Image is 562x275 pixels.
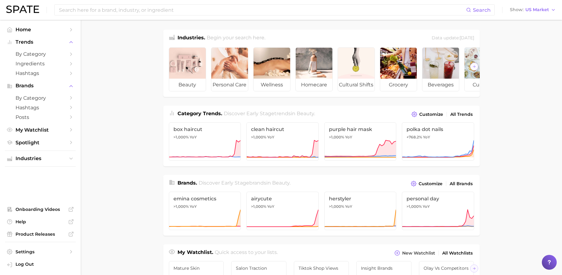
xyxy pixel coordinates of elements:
a: by Category [5,49,76,59]
span: grocery [380,79,417,91]
span: Discover Early Stage trends in . [224,111,315,116]
a: cultural shifts [338,47,375,91]
div: Data update: [DATE] [432,34,474,42]
span: Trends [16,39,65,45]
span: Settings [16,249,65,255]
a: by Category [5,93,76,103]
a: Home [5,25,76,34]
a: personal care [211,47,248,91]
span: Brands . [178,180,197,186]
a: culinary [464,47,501,91]
button: Industries [5,154,76,163]
a: grocery [380,47,417,91]
span: herstyler [329,196,392,202]
span: culinary [465,79,501,91]
span: Log Out [16,261,71,267]
a: Spotlight [5,138,76,147]
span: My Watchlist [16,127,65,133]
span: >1,000% [329,204,344,209]
a: All Brands [448,180,474,188]
span: personal day [407,196,470,202]
button: Scroll Right [470,264,478,273]
span: >1,000% [329,135,344,139]
span: YoY [345,135,352,140]
span: Olay vs Competitors [424,266,470,271]
span: Discover Early Stage brands in . [199,180,290,186]
span: YoY [267,135,274,140]
a: emina cosmetics>1,000% YoY [169,192,241,230]
a: beauty [169,47,206,91]
a: herstyler>1,000% YoY [324,192,397,230]
a: Posts [5,112,76,122]
a: Hashtags [5,68,76,78]
span: All Trends [450,112,473,117]
span: Tiktok Shop Views [299,266,344,271]
span: beauty [272,180,290,186]
a: Onboarding Videos [5,205,76,214]
span: Hashtags [16,105,65,111]
span: YoY [345,204,352,209]
h1: Industries. [178,34,205,42]
a: Product Releases [5,229,76,239]
span: Customize [419,112,443,117]
span: >1,000% [251,135,266,139]
span: Salon Traction [236,266,282,271]
h2: Quick access to your lists. [215,249,278,257]
span: YoY [190,204,197,209]
a: homecare [295,47,333,91]
span: All Watchlists [442,251,473,256]
a: Hashtags [5,103,76,112]
button: Trends [5,37,76,47]
span: beauty [297,111,314,116]
span: polka dot nails [407,126,470,132]
a: clean haircut>1,000% YoY [246,122,319,161]
span: Show [510,8,524,11]
span: US Market [525,8,549,11]
a: beverages [422,47,459,91]
button: Customize [410,110,444,119]
button: Customize [409,179,444,188]
span: Spotlight [16,140,65,146]
a: All Trends [449,110,474,119]
span: YoY [190,135,197,140]
span: beverages [422,79,459,91]
span: All Brands [450,181,473,186]
span: box haircut [173,126,236,132]
span: Hashtags [16,70,65,76]
a: Help [5,217,76,226]
span: beauty [169,79,206,91]
a: purple hair mask>1,000% YoY [324,122,397,161]
span: New Watchlist [402,251,435,256]
button: ShowUS Market [508,6,557,14]
span: YoY [423,135,430,140]
a: Settings [5,247,76,256]
span: Customize [419,181,443,186]
span: airycute [251,196,314,202]
span: clean haircut [251,126,314,132]
a: My Watchlist [5,125,76,135]
span: by Category [16,95,65,101]
h1: My Watchlist. [178,249,213,257]
span: cultural shifts [338,79,375,91]
a: personal day>1,000% YoY [402,192,474,230]
span: purple hair mask [329,126,392,132]
span: Search [473,7,491,13]
span: >1,000% [407,204,422,209]
button: New Watchlist [393,249,436,257]
span: wellness [254,79,290,91]
span: YoY [267,204,274,209]
span: Industries [16,156,65,161]
span: Posts [16,114,65,120]
span: Insight Brands [361,266,407,271]
span: homecare [296,79,332,91]
a: polka dot nails+768.2% YoY [402,122,474,161]
a: All Watchlists [441,249,474,257]
input: Search here for a brand, industry, or ingredient [58,5,466,15]
span: Brands [16,83,65,89]
span: Product Releases [16,231,65,237]
img: SPATE [6,6,39,13]
a: airycute>1,000% YoY [246,192,319,230]
span: Ingredients [16,61,65,67]
span: YoY [423,204,430,209]
span: >1,000% [173,204,189,209]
